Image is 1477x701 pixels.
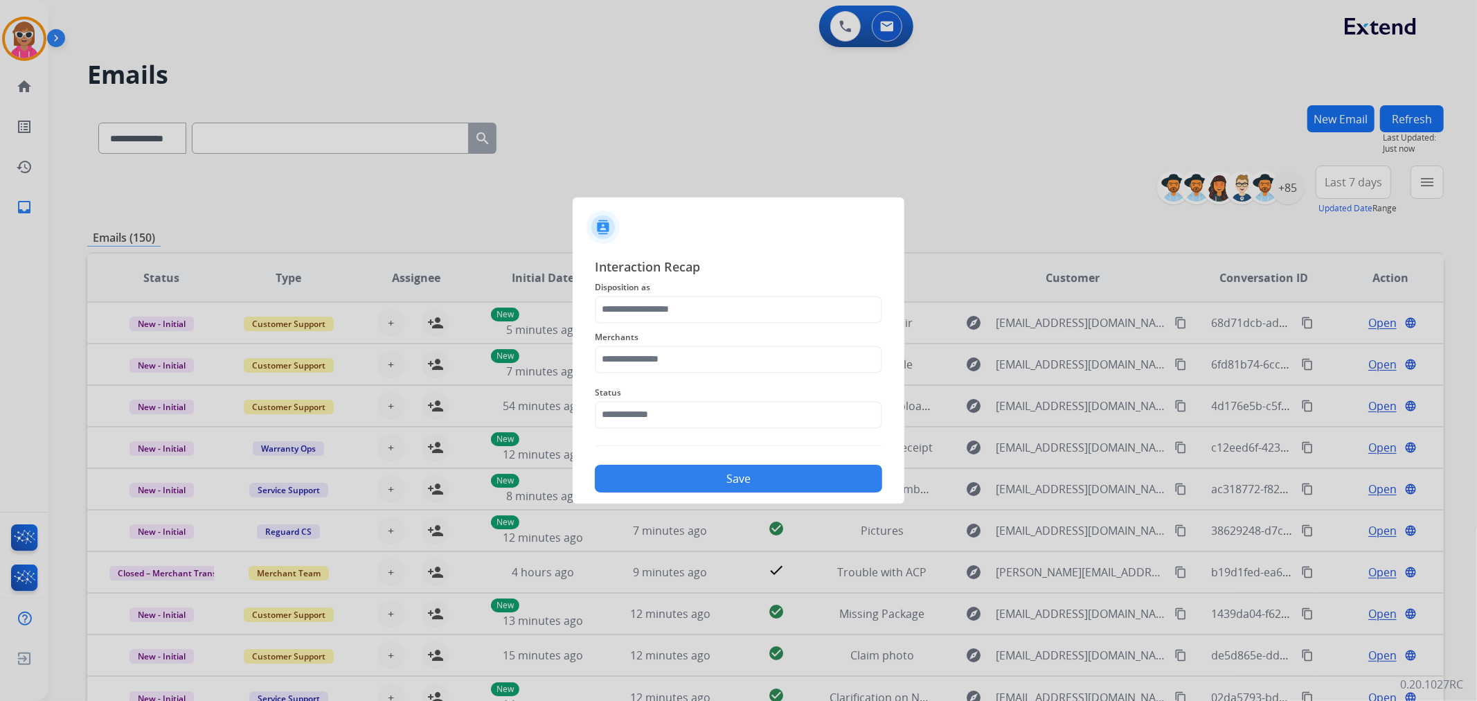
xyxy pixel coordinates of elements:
[595,257,882,279] span: Interaction Recap
[587,211,620,244] img: contactIcon
[595,445,882,446] img: contact-recap-line.svg
[595,465,882,493] button: Save
[595,329,882,346] span: Merchants
[595,279,882,296] span: Disposition as
[1400,676,1463,693] p: 0.20.1027RC
[595,384,882,401] span: Status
